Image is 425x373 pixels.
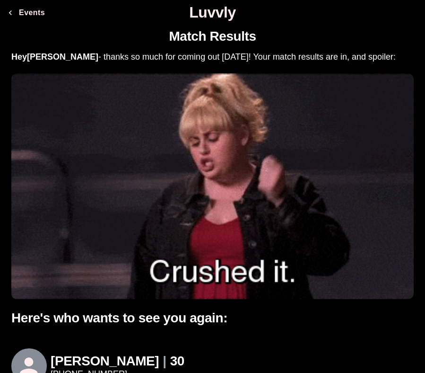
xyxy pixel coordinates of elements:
[11,52,414,62] h3: - thanks so much for coming out [DATE]! Your match results are in, and spoiler:
[51,354,159,369] h1: [PERSON_NAME]
[4,3,49,22] button: Events
[170,354,184,369] h1: 30
[169,29,256,44] h1: Match Results
[163,354,166,369] h1: |
[11,311,414,326] h1: Here's who wants to see you again:
[11,73,414,299] img: Pitch Perfect Crushed It GIF
[4,4,421,21] h1: Luvvly
[11,52,98,62] b: Hey [PERSON_NAME]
